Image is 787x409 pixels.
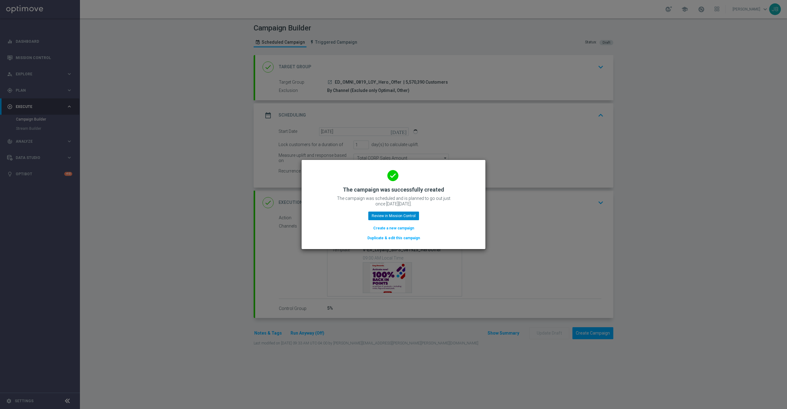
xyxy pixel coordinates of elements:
[368,212,419,220] button: Review in Mission Control
[332,196,455,207] p: The campaign was scheduled and is planned to go out just once [DATE][DATE].
[373,225,415,232] button: Create a new campaign
[387,170,398,181] i: done
[343,186,444,193] h2: The campaign was successfully created
[367,235,421,241] button: Duplicate & edit this campaign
